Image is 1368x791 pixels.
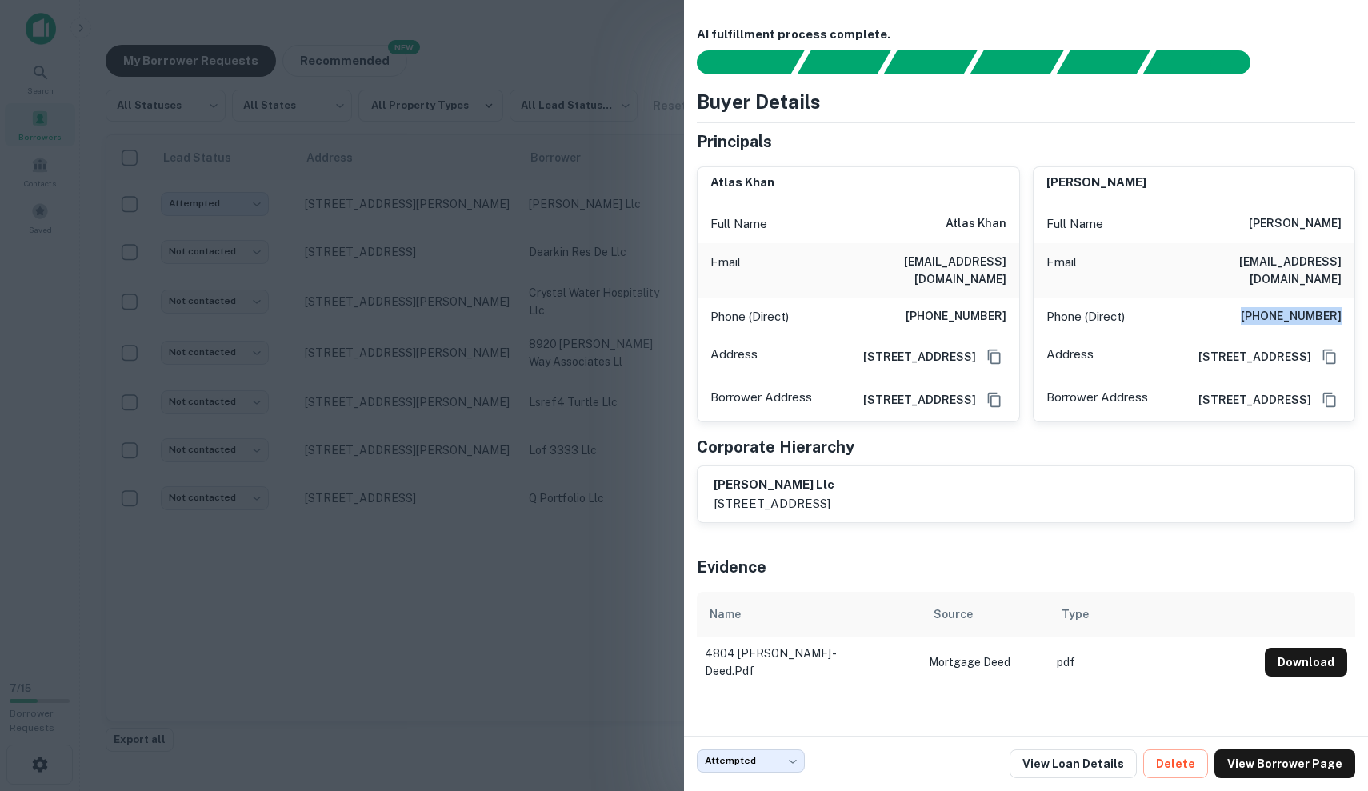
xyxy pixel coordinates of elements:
[714,476,834,494] h6: [PERSON_NAME] llc
[697,749,805,773] div: Attempted
[697,592,1355,681] div: scrollable content
[1046,345,1094,369] p: Address
[710,253,741,288] p: Email
[1186,391,1311,409] a: [STREET_ADDRESS]
[697,592,921,637] th: Name
[1046,174,1146,192] h6: [PERSON_NAME]
[1150,253,1342,288] h6: [EMAIL_ADDRESS][DOMAIN_NAME]
[697,637,921,688] td: 4804 [PERSON_NAME] - deed.pdf
[1056,50,1150,74] div: Principals found, still searching for contact information. This may take time...
[1143,749,1208,778] button: Delete
[1318,345,1342,369] button: Copy Address
[710,214,767,234] p: Full Name
[1249,214,1342,234] h6: [PERSON_NAME]
[678,50,798,74] div: Sending borrower request to AI...
[921,637,1049,688] td: Mortgage Deed
[1214,749,1355,778] a: View Borrower Page
[1241,307,1342,326] h6: [PHONE_NUMBER]
[1046,214,1103,234] p: Full Name
[797,50,890,74] div: Your request is received and processing...
[697,26,1355,44] h6: AI fulfillment process complete.
[1046,253,1077,288] p: Email
[710,307,789,326] p: Phone (Direct)
[970,50,1063,74] div: Principals found, AI now looking for contact information...
[1265,648,1347,677] button: Download
[710,605,741,624] div: Name
[697,435,854,459] h5: Corporate Hierarchy
[1049,637,1257,688] td: pdf
[1046,388,1148,412] p: Borrower Address
[710,345,758,369] p: Address
[921,592,1049,637] th: Source
[697,87,821,116] h4: Buyer Details
[697,130,772,154] h5: Principals
[710,388,812,412] p: Borrower Address
[850,391,976,409] a: [STREET_ADDRESS]
[934,605,973,624] div: Source
[850,348,976,366] a: [STREET_ADDRESS]
[1046,307,1125,326] p: Phone (Direct)
[906,307,1006,326] h6: [PHONE_NUMBER]
[1186,348,1311,366] a: [STREET_ADDRESS]
[1288,663,1368,740] iframe: Chat Widget
[1143,50,1270,74] div: AI fulfillment process complete.
[946,214,1006,234] h6: atlas khan
[1062,605,1089,624] div: Type
[710,174,774,192] h6: atlas khan
[697,555,766,579] h5: Evidence
[883,50,977,74] div: Documents found, AI parsing details...
[982,388,1006,412] button: Copy Address
[1318,388,1342,412] button: Copy Address
[814,253,1006,288] h6: [EMAIL_ADDRESS][DOMAIN_NAME]
[1049,592,1257,637] th: Type
[714,494,834,513] p: [STREET_ADDRESS]
[982,345,1006,369] button: Copy Address
[1010,749,1137,778] a: View Loan Details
